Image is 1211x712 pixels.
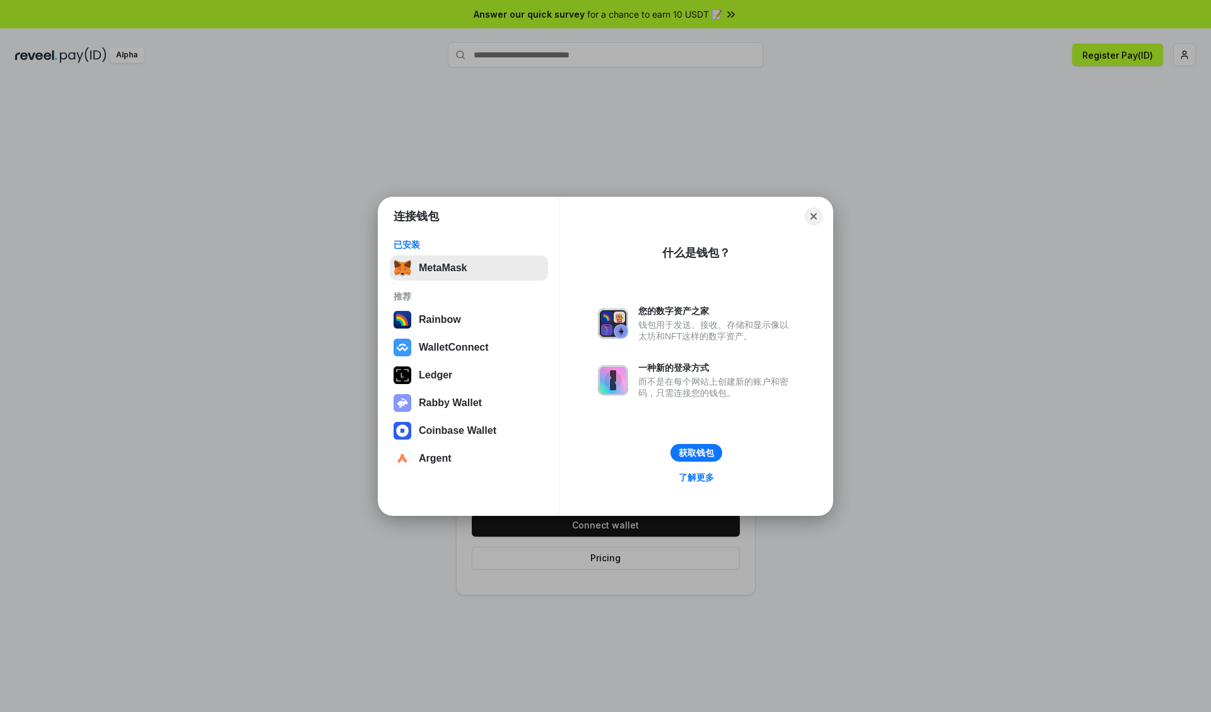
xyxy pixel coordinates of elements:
[394,339,411,356] img: svg+xml,%3Csvg%20width%3D%2228%22%20height%3D%2228%22%20viewBox%3D%220%200%2028%2028%22%20fill%3D...
[390,390,548,416] button: Rabby Wallet
[598,308,628,339] img: svg+xml,%3Csvg%20xmlns%3D%22http%3A%2F%2Fwww.w3.org%2F2000%2Fsvg%22%20fill%3D%22none%22%20viewBox...
[394,450,411,467] img: svg+xml,%3Csvg%20width%3D%2228%22%20height%3D%2228%22%20viewBox%3D%220%200%2028%2028%22%20fill%3D...
[638,376,795,399] div: 而不是在每个网站上创建新的账户和密码，只需连接您的钱包。
[394,311,411,329] img: svg+xml,%3Csvg%20width%3D%22120%22%20height%3D%22120%22%20viewBox%3D%220%200%20120%20120%22%20fil...
[394,291,544,302] div: 推荐
[394,259,411,277] img: svg+xml,%3Csvg%20fill%3D%22none%22%20height%3D%2233%22%20viewBox%3D%220%200%2035%2033%22%20width%...
[679,447,714,458] div: 获取钱包
[419,314,461,325] div: Rainbow
[390,363,548,388] button: Ledger
[805,207,822,225] button: Close
[394,366,411,384] img: svg+xml,%3Csvg%20xmlns%3D%22http%3A%2F%2Fwww.w3.org%2F2000%2Fsvg%22%20width%3D%2228%22%20height%3...
[394,394,411,412] img: svg+xml,%3Csvg%20xmlns%3D%22http%3A%2F%2Fwww.w3.org%2F2000%2Fsvg%22%20fill%3D%22none%22%20viewBox...
[419,370,452,381] div: Ledger
[671,469,722,486] a: 了解更多
[598,365,628,395] img: svg+xml,%3Csvg%20xmlns%3D%22http%3A%2F%2Fwww.w3.org%2F2000%2Fsvg%22%20fill%3D%22none%22%20viewBox...
[390,255,548,281] button: MetaMask
[670,444,722,462] button: 获取钱包
[662,245,730,260] div: 什么是钱包？
[638,362,795,373] div: 一种新的登录方式
[419,342,489,353] div: WalletConnect
[679,472,714,483] div: 了解更多
[638,319,795,342] div: 钱包用于发送、接收、存储和显示像以太坊和NFT这样的数字资产。
[390,418,548,443] button: Coinbase Wallet
[419,453,452,464] div: Argent
[419,425,496,436] div: Coinbase Wallet
[394,239,544,250] div: 已安装
[390,446,548,471] button: Argent
[638,305,795,317] div: 您的数字资产之家
[390,307,548,332] button: Rainbow
[390,335,548,360] button: WalletConnect
[394,209,439,224] h1: 连接钱包
[419,262,467,274] div: MetaMask
[394,422,411,440] img: svg+xml,%3Csvg%20width%3D%2228%22%20height%3D%2228%22%20viewBox%3D%220%200%2028%2028%22%20fill%3D...
[419,397,482,409] div: Rabby Wallet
